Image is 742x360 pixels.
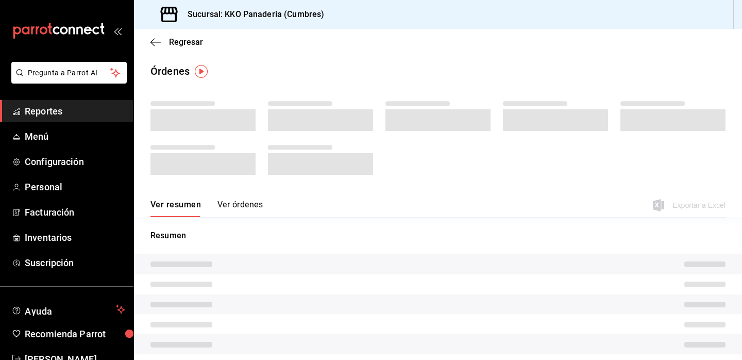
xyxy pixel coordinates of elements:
[25,205,125,219] span: Facturación
[25,155,125,169] span: Configuración
[28,68,111,78] span: Pregunta a Parrot AI
[113,27,122,35] button: open_drawer_menu
[11,62,127,84] button: Pregunta a Parrot AI
[150,230,726,242] p: Resumen
[25,180,125,194] span: Personal
[7,75,127,86] a: Pregunta a Parrot AI
[150,63,190,79] div: Órdenes
[25,104,125,118] span: Reportes
[179,8,324,21] h3: Sucursal: KKO Panaderia (Cumbres)
[25,327,125,341] span: Recomienda Parrot
[25,256,125,270] span: Suscripción
[25,231,125,244] span: Inventarios
[150,200,263,217] div: navigation tabs
[25,303,112,316] span: Ayuda
[150,200,201,217] button: Ver resumen
[150,37,203,47] button: Regresar
[217,200,263,217] button: Ver órdenes
[195,65,208,78] img: Tooltip marker
[169,37,203,47] span: Regresar
[25,129,125,143] span: Menú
